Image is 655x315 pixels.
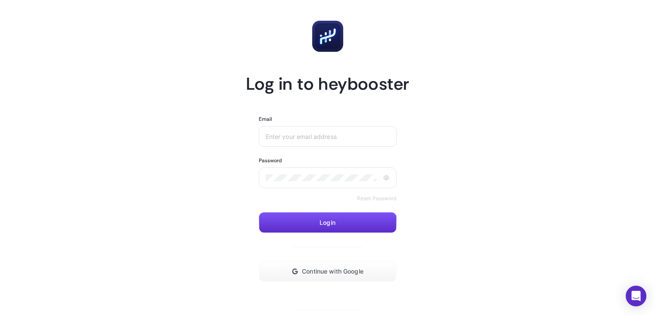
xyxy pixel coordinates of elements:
[246,72,410,95] h1: Log in to heybooster
[320,219,335,226] span: Login
[302,268,363,275] span: Continue with Google
[357,195,397,202] a: Reset Password
[259,261,397,282] button: Continue with Google
[266,133,386,140] input: Enter your email address
[259,116,273,123] label: Email
[259,157,282,164] label: Password
[626,286,646,306] div: Open Intercom Messenger
[259,212,397,233] button: Login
